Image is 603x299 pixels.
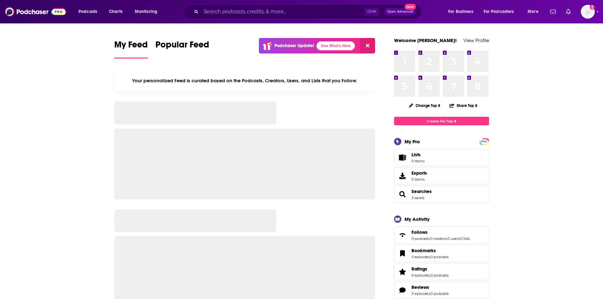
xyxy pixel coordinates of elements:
a: Welcome [PERSON_NAME]! [394,37,457,43]
span: Follows [394,227,489,244]
span: Exports [411,170,427,176]
a: Searches [396,190,409,199]
div: Your personalized Feed is curated based on the Podcasts, Creators, Users, and Lists that you Follow. [114,70,375,91]
img: User Profile [581,5,595,19]
a: 0 episodes [411,291,430,296]
span: For Podcasters [484,7,514,16]
span: Bookmarks [394,245,489,262]
a: View Profile [463,37,489,43]
a: Ratings [396,267,409,276]
a: 0 creators [430,236,447,241]
a: Lists [394,149,489,166]
button: open menu [74,7,105,17]
span: Searches [394,186,489,203]
span: , [460,236,460,241]
button: Open AdvancedNew [384,8,416,16]
span: Lists [411,152,424,158]
button: open menu [130,7,166,17]
span: For Business [448,7,473,16]
button: Show profile menu [581,5,595,19]
span: Bookmarks [411,248,436,253]
div: Search podcasts, credits, & more... [190,4,428,19]
p: Podchaser Update! [274,43,314,48]
span: Ratings [394,263,489,280]
span: Follows [411,229,428,235]
span: Podcasts [79,7,97,16]
a: 0 podcasts [430,255,449,259]
a: 0 lists [460,236,470,241]
a: Ratings [411,266,449,272]
a: Show notifications dropdown [548,6,558,17]
span: More [528,7,538,16]
span: Lists [411,152,421,158]
button: Share Top 8 [449,99,478,112]
a: Searches [411,189,432,194]
a: Charts [105,7,126,17]
a: 0 podcasts [411,236,430,241]
span: Charts [109,7,122,16]
a: Exports [394,167,489,184]
a: Show notifications dropdown [563,6,573,17]
button: open menu [480,7,523,17]
span: Popular Feed [155,39,209,54]
span: Reviews [411,284,429,290]
a: 0 episodes [411,273,430,277]
a: Create My Top 8 [394,117,489,125]
span: 0 items [411,159,424,163]
a: PRO [481,139,488,144]
a: Reviews [396,286,409,295]
span: New [405,4,416,10]
button: open menu [523,7,546,17]
span: Monitoring [135,7,157,16]
span: Lists [396,153,409,162]
span: Ctrl K [364,8,379,16]
div: My Pro [405,139,420,145]
a: Follows [396,231,409,240]
a: 0 users [448,236,460,241]
span: Exports [396,171,409,180]
div: My Activity [405,216,430,222]
a: See What's New [317,41,355,50]
span: My Feed [114,39,148,54]
input: Search podcasts, credits, & more... [201,7,364,17]
span: Logged in as WesBurdett [581,5,595,19]
a: 0 podcasts [430,291,449,296]
a: Follows [411,229,470,235]
a: 0 episodes [411,255,430,259]
span: , [430,236,430,241]
span: 0 items [411,177,427,182]
a: Bookmarks [411,248,449,253]
span: Ratings [411,266,427,272]
span: Open Advanced [387,10,413,13]
button: open menu [444,7,481,17]
svg: Add a profile image [590,5,595,10]
a: Reviews [411,284,449,290]
span: Reviews [394,282,489,299]
img: Podchaser - Follow, Share and Rate Podcasts [5,6,66,18]
a: 3 saved [411,196,424,200]
a: Bookmarks [396,249,409,258]
a: 0 podcasts [430,273,449,277]
button: Change Top 8 [405,102,444,109]
a: Popular Feed [155,39,209,59]
a: My Feed [114,39,148,59]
